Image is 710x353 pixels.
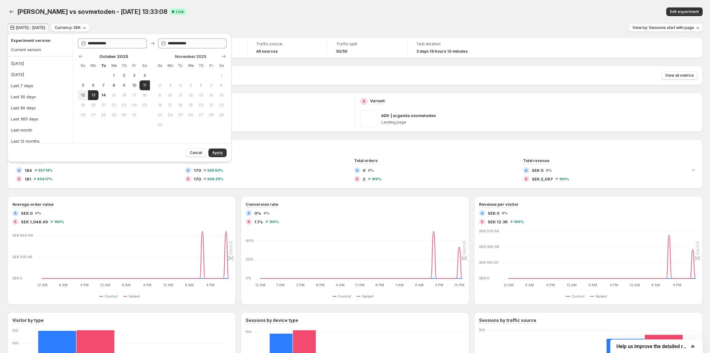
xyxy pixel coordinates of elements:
[165,61,175,71] th: Monday
[165,110,175,120] button: Monday November 24 2025
[368,168,374,172] span: 0%
[119,90,129,100] button: Thursday October 16 2025
[595,294,607,299] span: Variant
[196,61,206,71] th: Thursday
[381,120,698,125] p: Landing page
[546,168,552,172] span: 0%
[88,61,98,71] th: Monday
[616,343,689,349] span: Help us improve the detailed report for A/B campaigns
[157,83,163,88] span: 2
[336,42,399,47] span: Traffic split
[206,100,216,110] button: Friday November 21 2025
[196,90,206,100] button: Thursday November 13 2025
[11,83,33,89] div: Last 7 days
[208,93,214,98] span: 14
[37,283,47,287] text: 12 AM
[219,63,224,68] span: Sa
[185,283,194,287] text: 8 AM
[206,61,216,71] th: Friday
[207,177,223,181] span: 608.33%
[11,94,36,100] div: Last 30 days
[165,100,175,110] button: Monday November 17 2025
[101,63,106,68] span: Tu
[88,90,98,100] button: End of range Monday October 13 2025
[157,63,163,68] span: Su
[246,276,251,280] text: 0%
[178,63,183,68] span: Tu
[78,110,88,120] button: Sunday October 26 2025
[175,80,185,90] button: Tuesday November 4 2025
[567,283,577,287] text: 12 AM
[129,80,139,90] button: Friday October 10 2025
[188,112,193,117] span: 26
[355,283,365,287] text: 11 AM
[178,83,183,88] span: 4
[123,293,143,300] button: Variant
[503,283,514,287] text: 12 AM
[165,90,175,100] button: Monday November 10 2025
[111,63,116,68] span: We
[111,103,116,108] span: 22
[132,112,137,117] span: 31
[99,293,120,300] button: Control
[178,93,183,98] span: 11
[21,210,33,216] span: SEK 0
[167,93,173,98] span: 10
[12,144,698,151] h2: Performance over time
[363,167,365,173] span: 0
[206,80,216,90] button: Friday November 7 2025
[122,283,131,287] text: 8 AM
[9,92,71,102] button: Last 30 days
[12,276,22,280] text: SEK 0
[264,211,269,215] span: 0%
[357,293,376,300] button: Variant
[566,293,587,300] button: Control
[101,103,106,108] span: 21
[119,71,129,80] button: Thursday October 2 2025
[14,220,17,224] h2: B
[248,211,250,215] h2: A
[18,168,20,172] h2: A
[9,70,71,79] button: [DATE]
[416,42,479,47] span: Test duration
[670,9,699,14] span: Edit experiment
[99,80,109,90] button: Tuesday October 7 2025
[129,71,139,80] button: Friday October 3 2025
[176,9,184,14] span: Live
[163,283,173,287] text: 12 AM
[216,80,227,90] button: Saturday November 8 2025
[616,343,696,350] button: Show survey - Help us improve the detailed report for A/B campaigns
[25,167,32,173] span: 184
[336,41,399,55] a: Traffic split50/50
[546,283,555,287] text: 4 PM
[9,103,71,113] button: Last 90 days
[59,283,67,287] text: 8 AM
[206,283,215,287] text: 4 PM
[514,220,524,224] span: 100%
[155,110,165,120] button: Sunday November 23 2025
[101,93,106,98] span: 14
[629,23,703,32] button: View by: Sessions start with page
[590,293,609,300] button: Variant
[661,71,698,80] button: View all metrics
[187,177,189,181] h2: B
[142,103,147,108] span: 25
[12,255,32,259] text: SEK 475.49
[101,112,106,117] span: 28
[196,110,206,120] button: Thursday November 27 2025
[111,93,116,98] span: 15
[246,238,254,243] text: 40%
[479,229,499,233] text: SEK 570.59
[167,83,173,88] span: 3
[167,103,173,108] span: 17
[336,49,348,54] span: 50/50
[18,177,20,181] h2: B
[175,100,185,110] button: Tuesday November 18 2025
[12,201,54,207] h3: Average order value
[212,150,223,155] span: Apply
[363,99,365,104] h2: B
[35,211,41,215] span: 0%
[121,103,127,108] span: 23
[55,25,81,30] span: Currency: SEK
[109,110,119,120] button: Wednesday October 29 2025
